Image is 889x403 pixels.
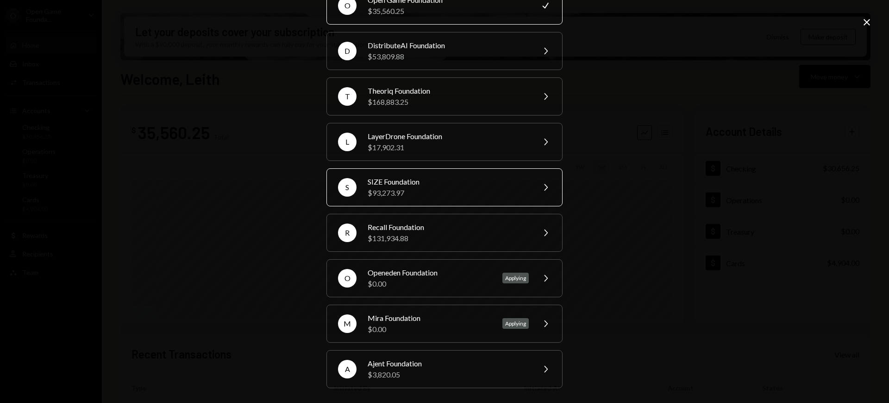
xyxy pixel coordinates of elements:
[368,6,529,17] div: $35,560.25
[338,314,357,333] div: M
[368,369,529,380] div: $3,820.05
[338,178,357,197] div: S
[368,176,529,187] div: SIZE Foundation
[338,87,357,106] div: T
[368,233,529,244] div: $131,934.88
[368,96,529,108] div: $168,883.25
[338,269,357,288] div: O
[368,187,529,198] div: $93,273.97
[368,85,529,96] div: Theoriq Foundation
[326,123,563,161] button: LLayerDrone Foundation$17,902.31
[338,42,357,60] div: D
[368,51,529,62] div: $53,809.88
[502,318,529,329] div: Applying
[368,278,491,289] div: $0.00
[326,77,563,115] button: TTheoriq Foundation$168,883.25
[326,350,563,388] button: AAjent Foundation$3,820.05
[326,168,563,206] button: SSIZE Foundation$93,273.97
[368,358,529,369] div: Ajent Foundation
[326,305,563,343] button: MMira Foundation$0.00Applying
[326,32,563,70] button: DDistributeAI Foundation$53,809.88
[368,222,529,233] div: Recall Foundation
[338,360,357,378] div: A
[368,40,529,51] div: DistributeAI Foundation
[326,214,563,252] button: RRecall Foundation$131,934.88
[338,224,357,242] div: R
[368,267,491,278] div: Openeden Foundation
[338,133,357,151] div: L
[502,273,529,283] div: Applying
[368,313,491,324] div: Mira Foundation
[326,259,563,297] button: OOpeneden Foundation$0.00Applying
[368,324,491,335] div: $0.00
[368,142,529,153] div: $17,902.31
[368,131,529,142] div: LayerDrone Foundation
